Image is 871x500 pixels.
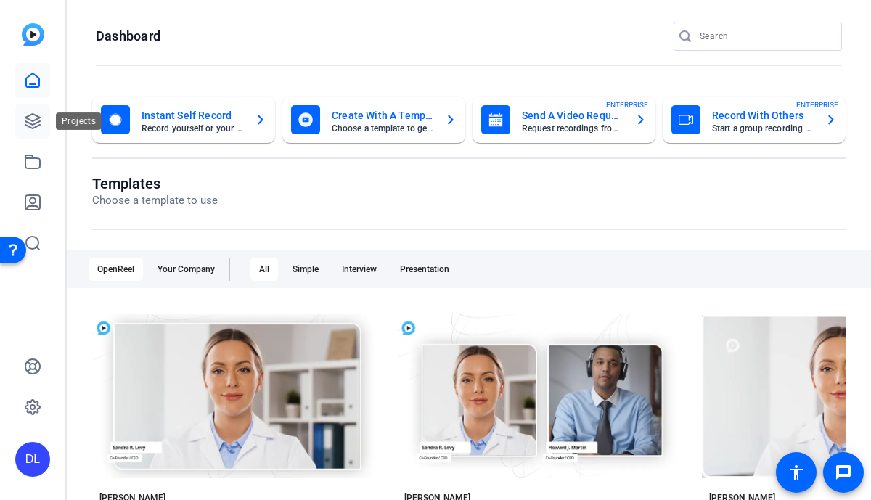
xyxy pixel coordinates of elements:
img: blue-gradient.svg [22,23,44,46]
span: ENTERPRISE [796,99,838,110]
div: Presentation [391,258,458,281]
mat-card-subtitle: Request recordings from anyone, anywhere [522,124,623,133]
mat-card-title: Record With Others [712,107,814,124]
mat-card-subtitle: Record yourself or your screen [142,124,243,133]
button: Create With A TemplateChoose a template to get started [282,97,465,143]
input: Search [700,28,830,45]
mat-card-title: Create With A Template [332,107,433,124]
mat-card-subtitle: Choose a template to get started [332,124,433,133]
mat-icon: message [835,464,852,481]
div: DL [15,442,50,477]
mat-card-title: Instant Self Record [142,107,243,124]
mat-card-subtitle: Start a group recording session [712,124,814,133]
mat-icon: accessibility [788,464,805,481]
div: Your Company [149,258,224,281]
div: All [250,258,278,281]
h1: Dashboard [96,28,160,45]
button: Record With OthersStart a group recording sessionENTERPRISE [663,97,846,143]
div: OpenReel [89,258,143,281]
mat-card-title: Send A Video Request [522,107,623,124]
div: Projects [56,112,102,130]
button: Send A Video RequestRequest recordings from anyone, anywhereENTERPRISE [473,97,655,143]
span: ENTERPRISE [606,99,648,110]
div: Interview [333,258,385,281]
div: Simple [284,258,327,281]
p: Choose a template to use [92,192,218,209]
h1: Templates [92,175,218,192]
button: Instant Self RecordRecord yourself or your screen [92,97,275,143]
